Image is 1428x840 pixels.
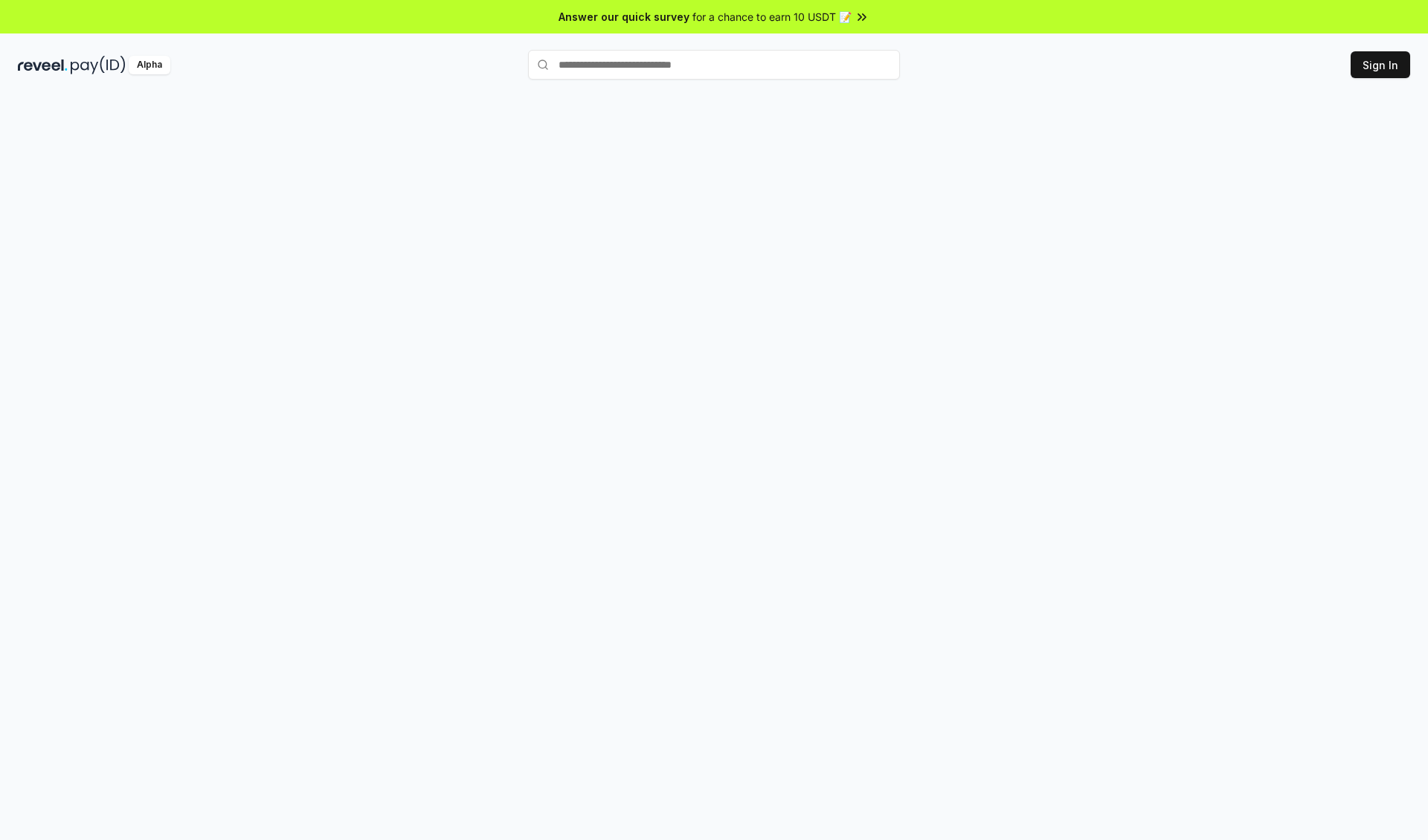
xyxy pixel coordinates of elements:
button: Sign In [1351,51,1410,78]
img: reveel_dark [18,56,68,74]
img: pay_id [71,56,126,74]
span: for a chance to earn 10 USDT 📝 [692,9,852,25]
div: Alpha [129,56,170,74]
span: Answer our quick survey [559,9,689,25]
